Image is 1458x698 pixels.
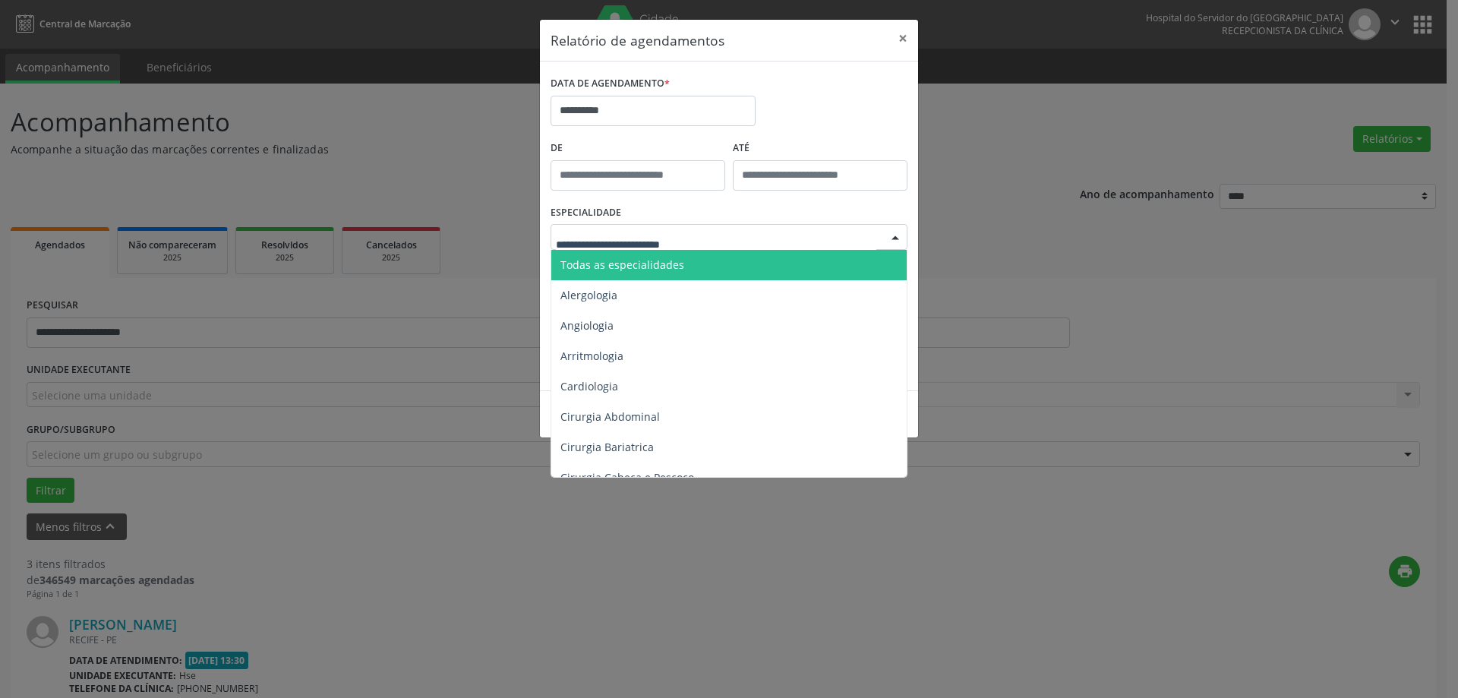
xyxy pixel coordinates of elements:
[888,20,918,57] button: Close
[560,470,694,485] span: Cirurgia Cabeça e Pescoço
[551,137,725,160] label: De
[551,30,724,50] h5: Relatório de agendamentos
[551,72,670,96] label: DATA DE AGENDAMENTO
[733,137,907,160] label: ATÉ
[560,257,684,272] span: Todas as especialidades
[560,288,617,302] span: Alergologia
[551,201,621,225] label: ESPECIALIDADE
[560,409,660,424] span: Cirurgia Abdominal
[560,318,614,333] span: Angiologia
[560,379,618,393] span: Cardiologia
[560,349,623,363] span: Arritmologia
[560,440,654,454] span: Cirurgia Bariatrica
